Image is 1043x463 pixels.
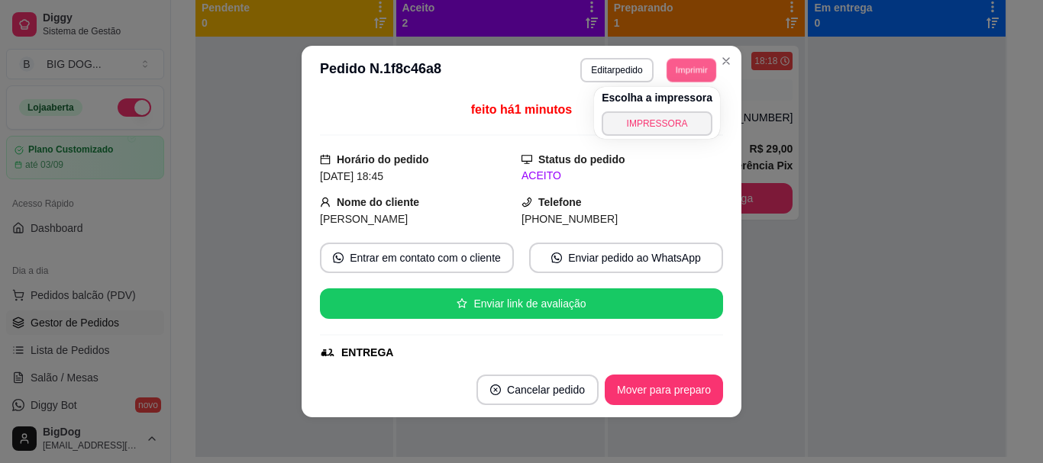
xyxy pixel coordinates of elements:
[714,49,738,73] button: Close
[341,345,393,361] div: ENTREGA
[602,111,712,136] button: IMPRESSORA
[529,243,723,273] button: whats-appEnviar pedido ao WhatsApp
[471,103,572,116] span: feito há 1 minutos
[605,375,723,405] button: Mover para preparo
[320,197,331,207] span: user
[521,168,723,184] div: ACEITO
[320,288,723,319] button: starEnviar link de avaliação
[521,154,532,165] span: desktop
[320,170,383,182] span: [DATE] 18:45
[580,58,653,82] button: Editarpedido
[457,298,467,309] span: star
[333,252,344,263] span: whats-app
[320,154,331,165] span: calendar
[320,58,441,82] h3: Pedido N. 1f8c46a8
[521,197,532,207] span: phone
[521,213,618,225] span: [PHONE_NUMBER]
[538,196,582,208] strong: Telefone
[476,375,599,405] button: close-circleCancelar pedido
[538,153,625,166] strong: Status do pedido
[337,196,419,208] strong: Nome do cliente
[320,243,514,273] button: whats-appEntrar em contato com o cliente
[551,252,562,263] span: whats-app
[337,153,429,166] strong: Horário do pedido
[490,384,501,395] span: close-circle
[602,90,712,105] h4: Escolha a impressora
[667,58,716,82] button: Imprimir
[320,213,408,225] span: [PERSON_NAME]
